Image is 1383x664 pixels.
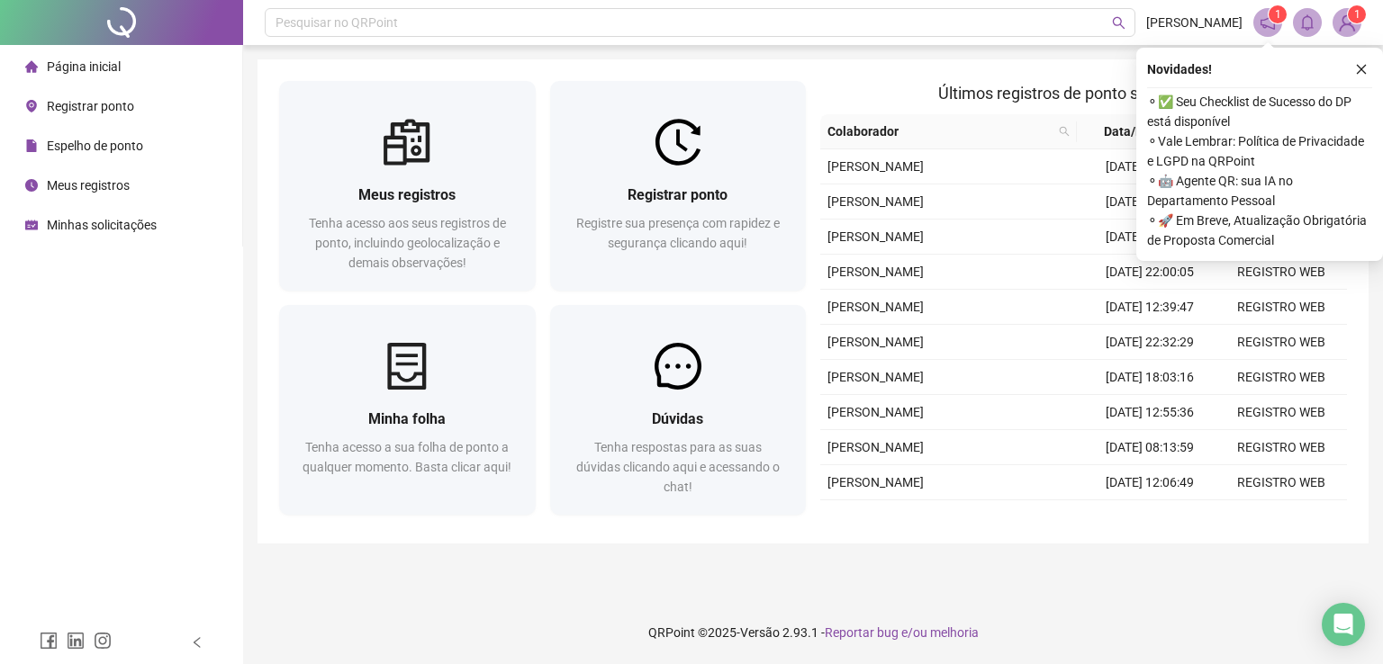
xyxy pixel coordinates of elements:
span: bell [1299,14,1315,31]
span: ⚬ ✅ Seu Checklist de Sucesso do DP está disponível [1147,92,1372,131]
span: ⚬ 🤖 Agente QR: sua IA no Departamento Pessoal [1147,171,1372,211]
span: notification [1260,14,1276,31]
span: [PERSON_NAME] [827,194,924,209]
span: [PERSON_NAME] [827,159,924,174]
span: Registrar ponto [628,186,728,203]
span: [PERSON_NAME] [827,335,924,349]
footer: QRPoint © 2025 - 2.93.1 - [243,601,1383,664]
span: [PERSON_NAME] [827,440,924,454]
td: [DATE] 18:03:16 [1084,360,1216,395]
img: 84419 [1333,9,1360,36]
span: Data/Hora [1084,121,1183,141]
span: linkedin [67,632,85,650]
span: ⚬ 🚀 Em Breve, Atualização Obrigatória de Proposta Comercial [1147,211,1372,250]
span: Minhas solicitações [47,218,157,232]
span: [PERSON_NAME] [827,405,924,419]
span: Novidades ! [1147,59,1212,79]
span: Meus registros [47,178,130,193]
span: [PERSON_NAME] [827,475,924,489]
td: [DATE] 12:31:39 [1084,184,1216,220]
span: Últimos registros de ponto sincronizados [938,84,1229,103]
span: [PERSON_NAME] [827,229,924,244]
td: REGISTRO WEB [1216,325,1347,360]
span: Versão [740,625,780,640]
span: Tenha acesso a sua folha de ponto a qualquer momento. Basta clicar aqui! [303,440,511,474]
span: home [25,60,38,73]
span: Tenha respostas para as suas dúvidas clicando aqui e acessando o chat! [576,440,780,494]
div: Open Intercom Messenger [1322,603,1365,646]
td: [DATE] 12:39:47 [1084,290,1216,325]
span: 1 [1354,8,1360,21]
td: [DATE] 22:32:29 [1084,325,1216,360]
span: Página inicial [47,59,121,74]
td: REGISTRO WEB [1216,360,1347,395]
span: Reportar bug e/ou melhoria [825,625,979,640]
span: 1 [1275,8,1281,21]
span: instagram [94,632,112,650]
span: facebook [40,632,58,650]
td: REGISTRO WEB [1216,500,1347,535]
a: DúvidasTenha respostas para as suas dúvidas clicando aqui e acessando o chat! [550,305,807,515]
span: Dúvidas [652,410,703,427]
span: Colaborador [827,121,1052,141]
td: REGISTRO WEB [1216,430,1347,465]
span: clock-circle [25,179,38,192]
span: Minha folha [368,410,446,427]
span: [PERSON_NAME] [827,370,924,384]
span: [PERSON_NAME] [1146,13,1243,32]
span: search [1112,16,1125,30]
td: REGISTRO WEB [1216,255,1347,290]
span: Registrar ponto [47,99,134,113]
td: REGISTRO WEB [1216,465,1347,500]
a: Registrar pontoRegistre sua presença com rapidez e segurança clicando aqui! [550,81,807,291]
td: [DATE] 17:48:40 [1084,500,1216,535]
td: [DATE] 22:00:05 [1084,255,1216,290]
span: search [1059,126,1070,137]
td: REGISTRO WEB [1216,395,1347,430]
td: [DATE] 08:14:58 [1084,149,1216,184]
span: Tenha acesso aos seus registros de ponto, incluindo geolocalização e demais observações! [309,216,506,270]
span: close [1355,63,1368,76]
span: left [191,636,203,649]
span: Meus registros [358,186,456,203]
td: [DATE] 12:55:36 [1084,395,1216,430]
a: Minha folhaTenha acesso a sua folha de ponto a qualquer momento. Basta clicar aqui! [279,305,536,515]
td: [DATE] 08:11:14 [1084,220,1216,255]
th: Data/Hora [1077,114,1205,149]
td: [DATE] 12:06:49 [1084,465,1216,500]
span: search [1055,118,1073,145]
span: schedule [25,219,38,231]
a: Meus registrosTenha acesso aos seus registros de ponto, incluindo geolocalização e demais observa... [279,81,536,291]
td: [DATE] 08:13:59 [1084,430,1216,465]
span: [PERSON_NAME] [827,265,924,279]
sup: Atualize o seu contato no menu Meus Dados [1348,5,1366,23]
span: environment [25,100,38,112]
sup: 1 [1269,5,1287,23]
span: Registre sua presença com rapidez e segurança clicando aqui! [576,216,780,250]
span: file [25,139,38,152]
span: Espelho de ponto [47,139,143,153]
span: ⚬ Vale Lembrar: Política de Privacidade e LGPD na QRPoint [1147,131,1372,171]
span: [PERSON_NAME] [827,300,924,314]
td: REGISTRO WEB [1216,290,1347,325]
